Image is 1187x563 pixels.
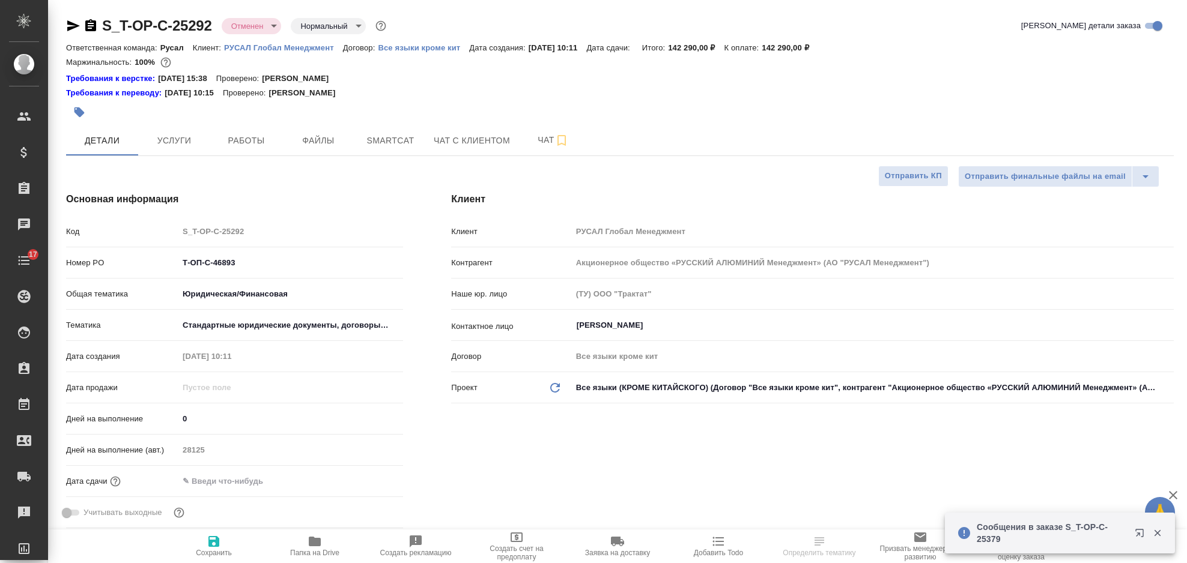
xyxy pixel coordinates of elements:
[290,549,339,557] span: Папка на Drive
[222,18,282,34] div: Отменен
[178,254,403,271] input: ✎ Введи что-нибудь
[66,475,108,487] p: Дата сдачи
[451,382,478,394] p: Проект
[977,521,1127,545] p: Сообщения в заказе S_T-OP-C-25379
[291,18,365,34] div: Отменен
[572,223,1174,240] input: Пустое поле
[66,444,178,456] p: Дней на выполнение (авт.)
[451,192,1174,206] h4: Клиент
[434,133,510,148] span: Чат с клиентом
[451,257,571,269] p: Контрагент
[83,19,98,33] button: Скопировать ссылку
[178,379,284,396] input: Пустое поле
[694,549,743,557] span: Добавить Todo
[380,549,452,557] span: Создать рекламацию
[178,441,403,459] input: Пустое поле
[343,43,378,52] p: Договор:
[529,43,587,52] p: [DATE] 10:11
[642,43,668,52] p: Итого:
[66,87,165,99] div: Нажми, чтобы открыть папку с инструкцией
[586,43,633,52] p: Дата сдачи:
[572,348,1174,365] input: Пустое поле
[178,315,403,336] div: Стандартные юридические документы, договоры, уставы
[870,529,971,563] button: Призвать менеджера по развитию
[554,133,569,148] svg: Подписаться
[66,87,165,99] a: Требования к переводу:
[567,529,668,563] button: Заявка на доставку
[524,133,582,148] span: Чат
[958,166,1159,187] div: split button
[178,472,284,490] input: ✎ Введи что-нибудь
[102,17,212,34] a: S_T-OP-C-25292
[216,73,263,85] p: Проверено:
[885,169,942,183] span: Отправить КП
[451,288,571,300] p: Наше юр. лицо
[262,73,338,85] p: [PERSON_NAME]
[135,58,158,67] p: 100%
[572,254,1174,271] input: Пустое поле
[269,87,344,99] p: [PERSON_NAME]
[217,133,275,148] span: Работы
[3,245,45,275] a: 17
[145,133,203,148] span: Услуги
[290,133,347,148] span: Файлы
[1150,499,1170,525] span: 🙏
[264,529,365,563] button: Папка на Drive
[1167,324,1170,327] button: Open
[958,166,1132,187] button: Отправить финальные файлы на email
[473,544,560,561] span: Создать счет на предоплату
[66,73,158,85] div: Нажми, чтобы открыть папку с инструкцией
[877,544,964,561] span: Призвать менеджера по развитию
[1128,521,1156,550] button: Открыть в новой вкладке
[178,410,403,427] input: ✎ Введи что-нибудь
[1145,528,1170,538] button: Закрыть
[965,170,1126,184] span: Отправить финальные файлы на email
[83,507,162,519] span: Учитывать выходные
[1145,497,1175,527] button: 🙏
[165,87,223,99] p: [DATE] 10:15
[66,73,158,85] a: Требования к верстке:
[160,43,193,52] p: Русал
[158,55,174,70] button: 0.00 RUB;
[228,21,267,31] button: Отменен
[572,378,1174,398] div: Все языки (КРОМЕ КИТАЙСКОГО) (Договор "Все языки кроме кит", контрагент "Акционерное общество «РУ...
[451,351,571,363] p: Договор
[469,43,528,52] p: Дата создания:
[451,226,571,238] p: Клиент
[878,166,949,187] button: Отправить КП
[451,321,571,333] p: Контактное лицо
[66,413,178,425] p: Дней на выполнение
[762,43,818,52] p: 142 290,00 ₽
[66,257,178,269] p: Номер PO
[178,284,403,304] div: Юридическая/Финансовая
[668,529,769,563] button: Добавить Todo
[223,87,269,99] p: Проверено:
[66,58,135,67] p: Маржинальность:
[158,73,216,85] p: [DATE] 15:38
[66,351,178,363] p: Дата создания
[769,529,870,563] button: Определить тематику
[193,43,224,52] p: Клиент:
[724,43,762,52] p: К оплате:
[66,99,93,125] button: Добавить тэг
[66,382,178,394] p: Дата продажи
[196,549,232,557] span: Сохранить
[585,549,650,557] span: Заявка на доставку
[73,133,131,148] span: Детали
[224,42,343,52] a: РУСАЛ Глобал Менеджмент
[572,285,1174,303] input: Пустое поле
[1021,20,1141,32] span: [PERSON_NAME] детали заказа
[66,319,178,331] p: Тематика
[66,192,403,206] h4: Основная информация
[108,474,123,489] button: Если добавить услуги и заполнить их объемом, то дата рассчитается автоматически
[362,133,419,148] span: Smartcat
[783,549,855,557] span: Определить тематику
[66,288,178,300] p: Общая тематика
[378,42,469,52] a: Все языки кроме кит
[66,43,160,52] p: Ответственная команда:
[66,226,178,238] p: Код
[178,348,284,365] input: Пустое поле
[66,19,80,33] button: Скопировать ссылку для ЯМессенджера
[178,223,403,240] input: Пустое поле
[668,43,724,52] p: 142 290,00 ₽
